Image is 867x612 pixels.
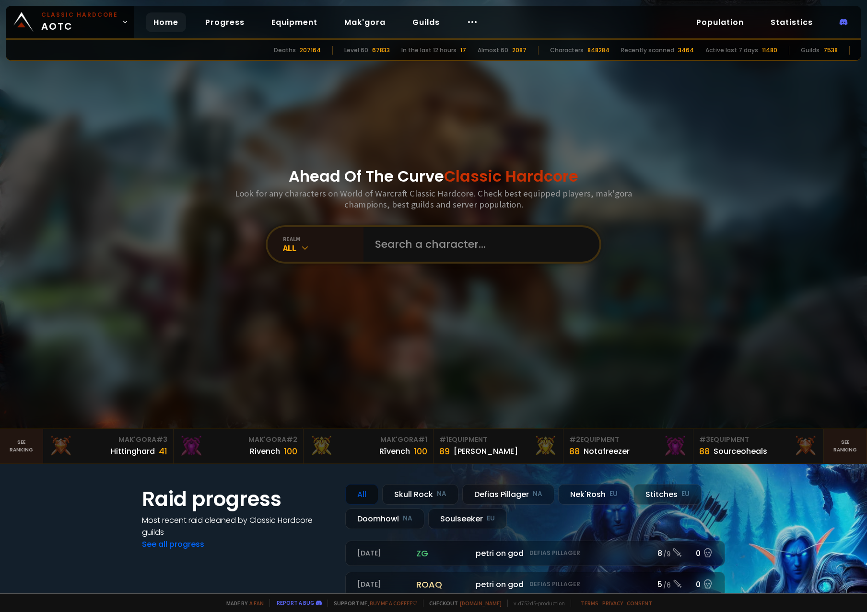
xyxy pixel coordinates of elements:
[762,46,777,55] div: 11480
[423,600,502,607] span: Checkout
[478,46,508,55] div: Almost 60
[328,600,417,607] span: Support me,
[581,600,598,607] a: Terms
[403,514,412,523] small: NA
[372,46,390,55] div: 67833
[569,435,580,444] span: # 2
[286,435,297,444] span: # 2
[439,435,557,445] div: Equipment
[345,508,424,529] div: Doomhowl
[433,429,563,463] a: #1Equipment89[PERSON_NAME]
[487,514,495,523] small: EU
[198,12,252,32] a: Progress
[179,435,297,445] div: Mak'Gora
[289,165,578,188] h1: Ahead Of The Curve
[382,484,458,505] div: Skull Rock
[437,489,446,499] small: NA
[428,508,507,529] div: Soulseeker
[304,429,433,463] a: Mak'Gora#1Rîvench100
[460,600,502,607] a: [DOMAIN_NAME]
[823,46,838,55] div: 7538
[231,188,636,210] h3: Look for any characters on World of Warcraft Classic Hardcore. Check best equipped players, mak'g...
[379,445,410,457] div: Rîvench
[309,435,427,445] div: Mak'Gora
[699,435,817,445] div: Equipment
[714,445,767,457] div: Sourceoheals
[274,46,296,55] div: Deaths
[693,429,823,463] a: #3Equipment88Sourceoheals
[621,46,674,55] div: Recently scanned
[111,445,155,457] div: Hittinghard
[345,572,725,597] a: [DATE]roaqpetri on godDefias Pillager5 /60
[454,445,518,457] div: [PERSON_NAME]
[439,445,450,458] div: 89
[6,6,134,38] a: Classic HardcoreAOTC
[801,46,820,55] div: Guilds
[159,445,167,458] div: 41
[337,12,393,32] a: Mak'gora
[277,599,314,606] a: Report a bug
[558,484,630,505] div: Nek'Rosh
[602,600,623,607] a: Privacy
[142,539,204,550] a: See all progress
[699,435,710,444] span: # 3
[405,12,447,32] a: Guilds
[569,435,687,445] div: Equipment
[763,12,820,32] a: Statistics
[49,435,167,445] div: Mak'Gora
[587,46,609,55] div: 848284
[705,46,758,55] div: Active last 7 days
[142,514,334,538] h4: Most recent raid cleaned by Classic Hardcore guilds
[444,165,578,187] span: Classic Hardcore
[462,484,554,505] div: Defias Pillager
[345,541,725,566] a: [DATE]zgpetri on godDefias Pillager8 /90
[507,600,565,607] span: v. d752d5 - production
[283,235,363,242] div: realm
[439,435,448,444] span: # 1
[41,11,118,19] small: Classic Hardcore
[584,445,630,457] div: Notafreezer
[300,46,321,55] div: 207164
[345,484,378,505] div: All
[681,489,690,499] small: EU
[370,600,417,607] a: Buy me a coffee
[344,46,368,55] div: Level 60
[369,227,588,262] input: Search a character...
[460,46,466,55] div: 17
[284,445,297,458] div: 100
[633,484,702,505] div: Stitches
[401,46,457,55] div: In the last 12 hours
[678,46,694,55] div: 3464
[156,435,167,444] span: # 3
[824,429,867,463] a: Seeranking
[174,429,304,463] a: Mak'Gora#2Rivench100
[249,600,264,607] a: a fan
[43,429,173,463] a: Mak'Gora#3Hittinghard41
[609,489,618,499] small: EU
[627,600,652,607] a: Consent
[689,12,751,32] a: Population
[283,242,363,254] div: All
[418,435,427,444] span: # 1
[146,12,186,32] a: Home
[250,445,280,457] div: Rivench
[533,489,542,499] small: NA
[699,445,710,458] div: 88
[414,445,427,458] div: 100
[264,12,325,32] a: Equipment
[512,46,527,55] div: 2087
[221,600,264,607] span: Made by
[142,484,334,514] h1: Raid progress
[569,445,580,458] div: 88
[550,46,584,55] div: Characters
[41,11,118,34] span: AOTC
[563,429,693,463] a: #2Equipment88Notafreezer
